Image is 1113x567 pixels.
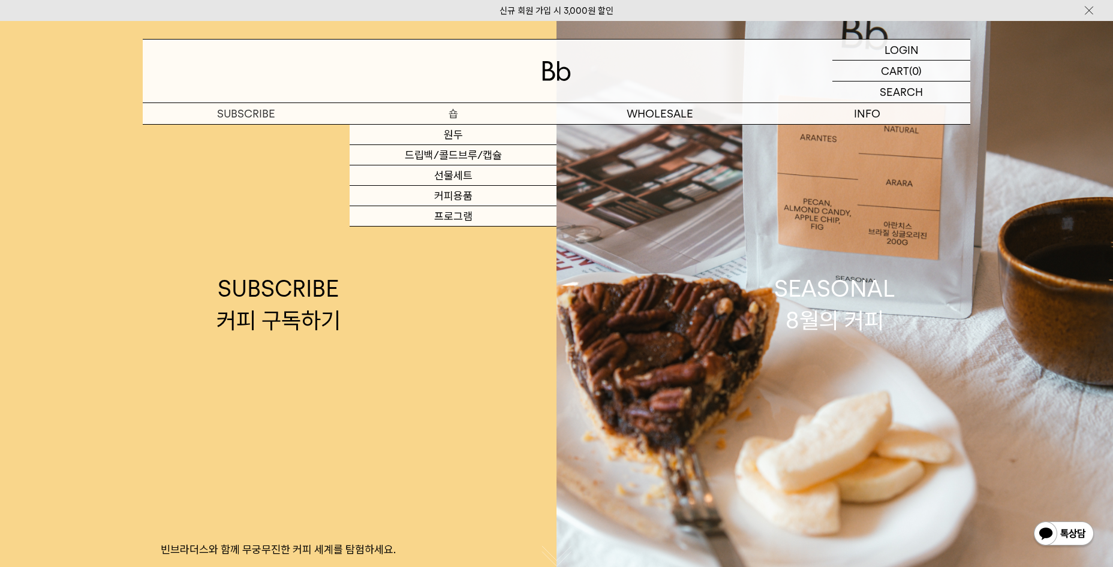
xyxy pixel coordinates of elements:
div: SEASONAL 8월의 커피 [774,273,895,336]
a: LOGIN [832,40,970,61]
a: 신규 회원 가입 시 3,000원 할인 [500,5,613,16]
a: SUBSCRIBE [143,103,350,124]
p: CART [881,61,909,81]
a: CART (0) [832,61,970,82]
a: 선물세트 [350,165,556,186]
p: LOGIN [885,40,919,60]
a: 커피용품 [350,186,556,206]
p: SEARCH [880,82,923,102]
img: 로고 [542,61,571,81]
a: 프로그램 [350,206,556,227]
a: 숍 [350,103,556,124]
a: 원두 [350,125,556,145]
p: INFO [763,103,970,124]
a: 드립백/콜드브루/캡슐 [350,145,556,165]
img: 카카오톡 채널 1:1 채팅 버튼 [1033,520,1095,549]
p: WHOLESALE [556,103,763,124]
p: (0) [909,61,922,81]
div: SUBSCRIBE 커피 구독하기 [216,273,341,336]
